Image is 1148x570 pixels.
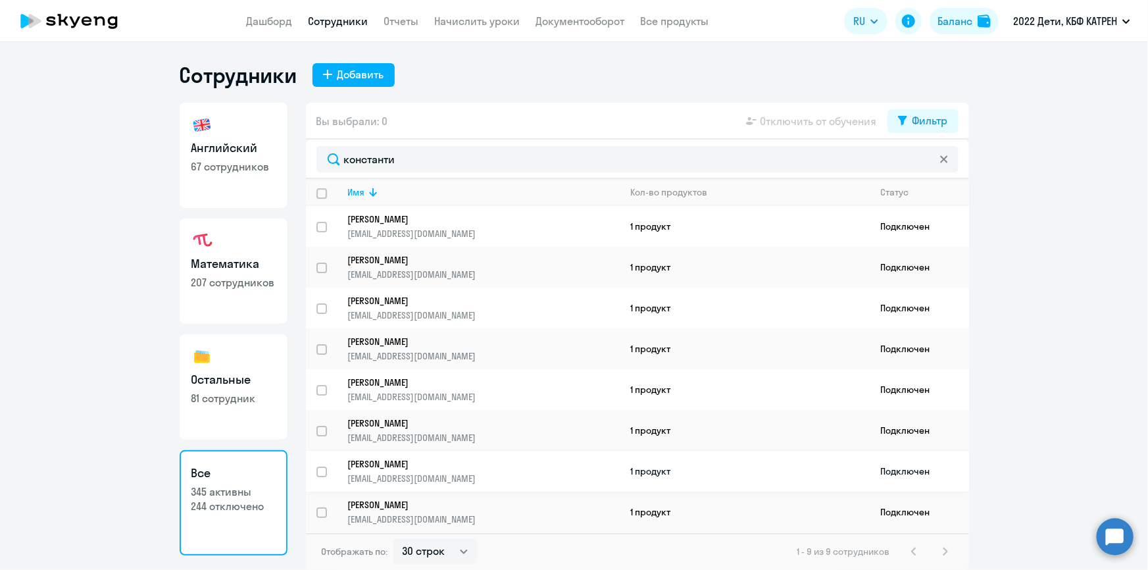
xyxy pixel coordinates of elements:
[191,159,276,174] p: 67 сотрудников
[881,186,968,198] div: Статус
[316,113,388,129] span: Вы выбрали: 0
[348,458,620,484] a: [PERSON_NAME][EMAIL_ADDRESS][DOMAIN_NAME]
[348,458,602,470] p: [PERSON_NAME]
[348,432,620,444] p: [EMAIL_ADDRESS][DOMAIN_NAME]
[348,186,365,198] div: Имя
[322,546,388,557] span: Отображать по:
[978,14,991,28] img: balance
[191,465,276,482] h3: Все
[937,13,972,29] div: Баланс
[620,328,870,369] td: 1 продукт
[191,275,276,290] p: 207 сотрудников
[620,451,870,492] td: 1 продукт
[309,14,368,28] a: Сотрудники
[620,288,870,328] td: 1 продукт
[180,62,297,88] h1: Сотрудники
[620,492,870,532] td: 1 продукт
[348,513,620,525] p: [EMAIL_ADDRESS][DOMAIN_NAME]
[536,14,625,28] a: Документооборот
[348,336,620,362] a: [PERSON_NAME][EMAIL_ADDRESS][DOMAIN_NAME]
[870,492,969,532] td: Подключен
[348,350,620,362] p: [EMAIL_ADDRESS][DOMAIN_NAME]
[180,103,287,208] a: Английский67 сотрудников
[348,336,602,348] p: [PERSON_NAME]
[620,410,870,451] td: 1 продукт
[881,186,909,198] div: Статус
[180,334,287,440] a: Остальные81 сотрудник
[870,369,969,410] td: Подключен
[348,473,620,484] p: [EMAIL_ADDRESS][DOMAIN_NAME]
[1013,13,1117,29] p: 2022 Дети, КБФ КАТРЕН
[348,295,620,321] a: [PERSON_NAME][EMAIL_ADDRESS][DOMAIN_NAME]
[191,391,276,405] p: 81 сотрудник
[191,499,276,513] p: 244 отключено
[870,410,969,451] td: Подключен
[191,115,212,136] img: english
[435,14,520,28] a: Начислить уроки
[348,417,620,444] a: [PERSON_NAME][EMAIL_ADDRESS][DOMAIN_NAME]
[348,376,602,388] p: [PERSON_NAME]
[348,499,602,511] p: [PERSON_NAME]
[348,499,620,525] a: [PERSON_NAME][EMAIL_ADDRESS][DOMAIN_NAME]
[348,376,620,403] a: [PERSON_NAME][EMAIL_ADDRESS][DOMAIN_NAME]
[348,309,620,321] p: [EMAIL_ADDRESS][DOMAIN_NAME]
[797,546,890,557] span: 1 - 9 из 9 сотрудников
[870,451,969,492] td: Подключен
[348,391,620,403] p: [EMAIL_ADDRESS][DOMAIN_NAME]
[180,219,287,324] a: Математика207 сотрудников
[887,109,959,133] button: Фильтр
[191,255,276,272] h3: Математика
[348,228,620,240] p: [EMAIL_ADDRESS][DOMAIN_NAME]
[641,14,709,28] a: Все продукты
[180,450,287,556] a: Все345 активны244 отключено
[870,328,969,369] td: Подключен
[348,254,620,280] a: [PERSON_NAME][EMAIL_ADDRESS][DOMAIN_NAME]
[348,186,620,198] div: Имя
[384,14,419,28] a: Отчеты
[191,230,212,251] img: math
[316,146,959,172] input: Поиск по имени, email, продукту или статусу
[870,288,969,328] td: Подключен
[930,8,999,34] button: Балансbalance
[247,14,293,28] a: Дашборд
[348,417,602,429] p: [PERSON_NAME]
[631,186,708,198] div: Кол-во продуктов
[191,346,212,367] img: others
[870,247,969,288] td: Подключен
[191,140,276,157] h3: Английский
[337,66,384,82] div: Добавить
[348,213,620,240] a: [PERSON_NAME][EMAIL_ADDRESS][DOMAIN_NAME]
[348,213,602,225] p: [PERSON_NAME]
[191,371,276,388] h3: Остальные
[1007,5,1137,37] button: 2022 Дети, КБФ КАТРЕН
[912,113,948,128] div: Фильтр
[870,206,969,247] td: Подключен
[620,206,870,247] td: 1 продукт
[844,8,887,34] button: RU
[312,63,395,87] button: Добавить
[348,254,602,266] p: [PERSON_NAME]
[348,269,620,280] p: [EMAIL_ADDRESS][DOMAIN_NAME]
[631,186,870,198] div: Кол-во продуктов
[348,295,602,307] p: [PERSON_NAME]
[620,369,870,410] td: 1 продукт
[853,13,865,29] span: RU
[191,484,276,499] p: 345 активны
[620,247,870,288] td: 1 продукт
